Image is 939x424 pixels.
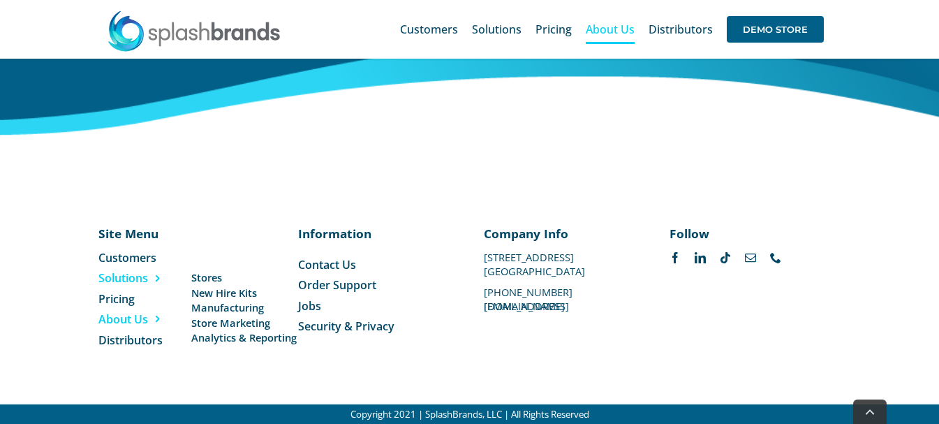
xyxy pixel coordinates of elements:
span: Pricing [98,291,135,307]
nav: Menu [98,250,198,348]
img: SplashBrands.com Logo [107,10,281,52]
a: Pricing [535,7,572,52]
span: New Hire Kits [191,286,257,300]
p: Site Menu [98,225,198,242]
span: Order Support [298,277,376,293]
span: Customers [400,24,458,35]
a: Order Support [298,277,455,293]
span: Stores [191,270,222,285]
a: Manufacturing [191,300,297,315]
nav: Main Menu Sticky [400,7,824,52]
a: About Us [98,312,198,327]
p: Follow [670,225,827,242]
a: Distributors [98,332,198,348]
span: About Us [98,312,148,327]
a: Customers [98,250,198,265]
a: Security & Privacy [298,319,455,334]
a: New Hire Kits [191,286,297,300]
span: Distributors [98,332,163,348]
span: Security & Privacy [298,319,394,334]
span: Customers [98,250,156,265]
span: DEMO STORE [727,16,824,43]
span: Solutions [98,270,148,286]
a: Pricing [98,291,198,307]
a: Store Marketing [191,316,297,330]
p: Company Info [484,225,641,242]
a: Distributors [649,7,713,52]
span: Solutions [472,24,522,35]
a: Jobs [298,298,455,314]
span: Manufacturing [191,300,264,315]
a: Customers [400,7,458,52]
a: Contact Us [298,257,455,272]
nav: Menu [298,257,455,335]
span: Store Marketing [191,316,270,330]
a: Stores [191,270,297,285]
a: phone [770,252,781,263]
a: facebook [670,252,681,263]
span: Jobs [298,298,321,314]
p: Information [298,225,455,242]
a: Analytics & Reporting [191,330,297,345]
span: About Us [586,24,635,35]
span: Contact Us [298,257,356,272]
a: tiktok [720,252,731,263]
a: DEMO STORE [727,7,824,52]
a: Solutions [98,270,198,286]
span: Pricing [535,24,572,35]
a: linkedin [695,252,706,263]
span: Distributors [649,24,713,35]
a: mail [745,252,756,263]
